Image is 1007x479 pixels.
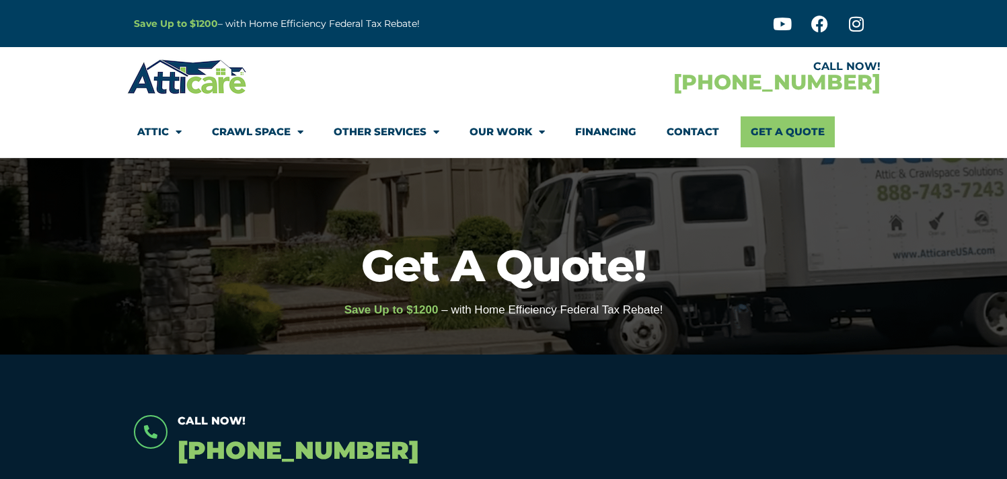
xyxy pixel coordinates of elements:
[137,116,182,147] a: Attic
[667,116,719,147] a: Contact
[137,116,870,147] nav: Menu
[504,61,881,72] div: CALL NOW!
[212,116,303,147] a: Crawl Space
[334,116,439,147] a: Other Services
[178,414,246,427] span: Call Now!
[575,116,636,147] a: Financing
[134,17,218,30] a: Save Up to $1200
[470,116,545,147] a: Our Work
[7,244,1000,287] h1: Get A Quote!
[741,116,835,147] a: Get A Quote
[344,303,439,316] span: Save Up to $1200
[134,16,570,32] p: – with Home Efficiency Federal Tax Rebate!
[441,303,663,316] span: – with Home Efficiency Federal Tax Rebate!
